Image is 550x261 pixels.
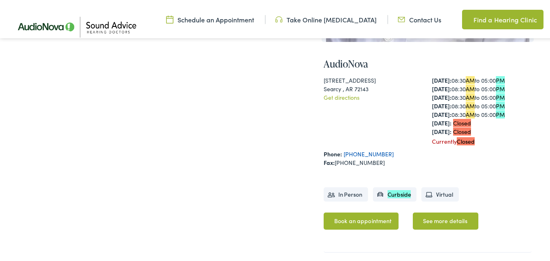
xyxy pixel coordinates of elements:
strong: [DATE]: [432,117,451,125]
strong: [DATE]: [432,100,451,108]
mark: Closed [453,117,471,125]
div: Searcy , AR 72143 [324,83,424,92]
strong: [DATE]: [432,75,451,83]
img: Icon representing mail communication in a unique green color, indicative of contact or communicat... [398,13,405,22]
li: Virtual [421,186,458,200]
mark: AM [466,109,475,117]
a: Contact Us [398,13,441,22]
mark: AM [466,75,475,83]
div: [STREET_ADDRESS] [324,75,424,83]
mark: Curbside [388,189,411,197]
mark: AM [466,100,475,108]
strong: [DATE]: [432,126,451,134]
a: Find a Hearing Clinic [462,8,543,28]
mark: PM [496,100,505,108]
img: Headphone icon in a unique green color, suggesting audio-related services or features. [275,13,283,22]
mark: PM [496,109,505,117]
img: Map pin icon in a unique green color, indicating location-related features or services. [462,13,469,23]
mark: PM [496,83,505,91]
a: [PHONE_NUMBER] [344,148,394,156]
h4: AudioNova [324,57,532,68]
a: Take Online [MEDICAL_DATA] [275,13,377,22]
a: Schedule an Appointment [166,13,254,22]
div: Currently [432,136,532,144]
strong: [DATE]: [432,109,451,117]
mark: Closed [457,136,475,144]
mark: PM [496,92,505,100]
mark: AM [466,83,475,91]
div: [PHONE_NUMBER] [324,157,532,165]
strong: [DATE]: [432,83,451,91]
mark: Closed [453,126,471,134]
mark: AM [466,92,475,100]
li: In Person [324,186,368,200]
a: Get directions [324,92,359,100]
mark: PM [496,75,505,83]
strong: Fax: [324,157,335,165]
strong: Phone: [324,148,342,156]
strong: [DATE]: [432,92,451,100]
a: See more details [413,211,478,228]
img: Calendar icon in a unique green color, symbolizing scheduling or date-related features. [166,13,173,22]
div: 08:30 to 05:00 08:30 to 05:00 08:30 to 05:00 08:30 to 05:00 08:30 to 05:00 [432,75,532,134]
a: Book an appointment [324,211,399,228]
